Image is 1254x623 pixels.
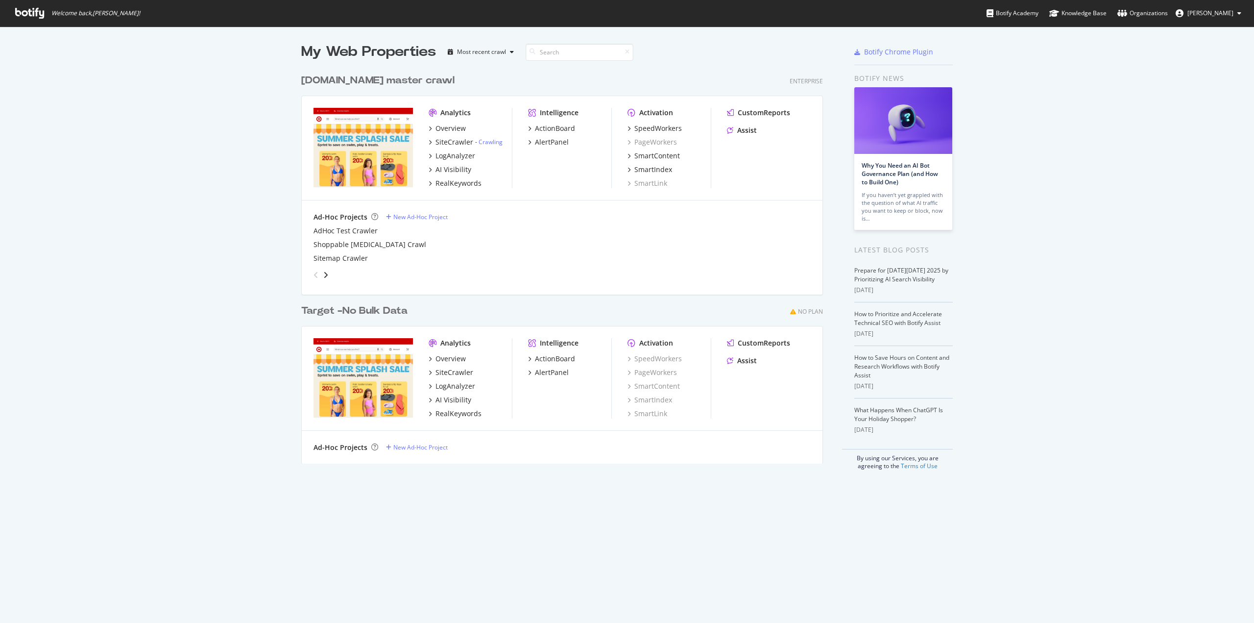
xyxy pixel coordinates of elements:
[634,124,682,133] div: SpeedWorkers
[440,108,471,118] div: Analytics
[429,165,471,174] a: AI Visibility
[737,356,757,366] div: Assist
[440,338,471,348] div: Analytics
[854,47,933,57] a: Botify Chrome Plugin
[386,443,448,451] a: New Ad-Hoc Project
[51,9,140,17] span: Welcome back, [PERSON_NAME] !
[727,356,757,366] a: Assist
[393,213,448,221] div: New Ad-Hoc Project
[854,286,953,295] div: [DATE]
[301,74,458,88] a: [DOMAIN_NAME] master crawl
[429,137,503,147] a: SiteCrawler- Crawling
[798,307,823,316] div: No Plan
[535,354,575,364] div: ActionBoard
[429,381,475,391] a: LogAnalyzer
[627,124,682,133] a: SpeedWorkers
[627,178,667,188] a: SmartLink
[457,49,506,55] div: Most recent crawl
[864,47,933,57] div: Botify Chrome Plugin
[639,338,673,348] div: Activation
[854,245,953,255] div: Latest Blog Posts
[1187,9,1233,17] span: Eric Cason
[313,443,367,452] div: Ad-Hoc Projects
[854,382,953,391] div: [DATE]
[1168,5,1249,21] button: [PERSON_NAME]
[301,62,831,464] div: grid
[435,137,473,147] div: SiteCrawler
[444,44,518,60] button: Most recent crawl
[854,87,952,154] img: Why You Need an AI Bot Governance Plan (and How to Build One)
[627,165,672,174] a: SmartIndex
[535,137,569,147] div: AlertPanel
[634,151,680,161] div: SmartContent
[540,108,579,118] div: Intelligence
[854,73,953,84] div: Botify news
[627,409,667,419] a: SmartLink
[854,406,943,423] a: What Happens When ChatGPT Is Your Holiday Shopper?
[727,338,790,348] a: CustomReports
[842,449,953,470] div: By using our Services, you are agreeing to the
[540,338,579,348] div: Intelligence
[386,213,448,221] a: New Ad-Hoc Project
[435,354,466,364] div: Overview
[862,161,938,186] a: Why You Need an AI Bot Governance Plan (and How to Build One)
[987,8,1038,18] div: Botify Academy
[535,368,569,377] div: AlertPanel
[528,354,575,364] a: ActionBoard
[528,124,575,133] a: ActionBoard
[854,266,948,283] a: Prepare for [DATE][DATE] 2025 by Prioritizing AI Search Visibility
[901,462,938,470] a: Terms of Use
[429,409,482,419] a: RealKeywords
[854,310,942,327] a: How to Prioritize and Accelerate Technical SEO with Botify Assist
[862,191,945,223] div: If you haven’t yet grappled with the question of what AI traffic you want to keep or block, now is…
[627,395,672,405] a: SmartIndex
[310,267,322,283] div: angle-left
[313,253,368,263] a: Sitemap Crawler
[627,368,677,377] a: PageWorkers
[435,409,482,419] div: RealKeywords
[301,304,408,318] div: Target -No Bulk Data
[301,42,436,62] div: My Web Properties
[479,138,503,146] a: Crawling
[535,124,575,133] div: ActionBoard
[435,165,471,174] div: AI Visibility
[429,395,471,405] a: AI Visibility
[313,240,426,249] a: Shoppable [MEDICAL_DATA] Crawl
[634,165,672,174] div: SmartIndex
[627,381,680,391] a: SmartContent
[435,395,471,405] div: AI Visibility
[435,368,473,377] div: SiteCrawler
[528,137,569,147] a: AlertPanel
[738,108,790,118] div: CustomReports
[435,178,482,188] div: RealKeywords
[737,125,757,135] div: Assist
[313,338,413,418] img: targetsecondary.com
[301,304,411,318] a: Target -No Bulk Data
[1049,8,1107,18] div: Knowledge Base
[393,443,448,451] div: New Ad-Hoc Project
[727,125,757,135] a: Assist
[429,124,466,133] a: Overview
[429,151,475,161] a: LogAnalyzer
[854,353,949,379] a: How to Save Hours on Content and Research Workflows with Botify Assist
[429,178,482,188] a: RealKeywords
[301,74,455,88] div: [DOMAIN_NAME] master crawl
[526,44,633,61] input: Search
[528,368,569,377] a: AlertPanel
[854,329,953,338] div: [DATE]
[435,124,466,133] div: Overview
[429,354,466,364] a: Overview
[627,354,682,364] a: SpeedWorkers
[475,138,503,146] div: -
[627,137,677,147] a: PageWorkers
[322,270,329,280] div: angle-right
[790,77,823,85] div: Enterprise
[738,338,790,348] div: CustomReports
